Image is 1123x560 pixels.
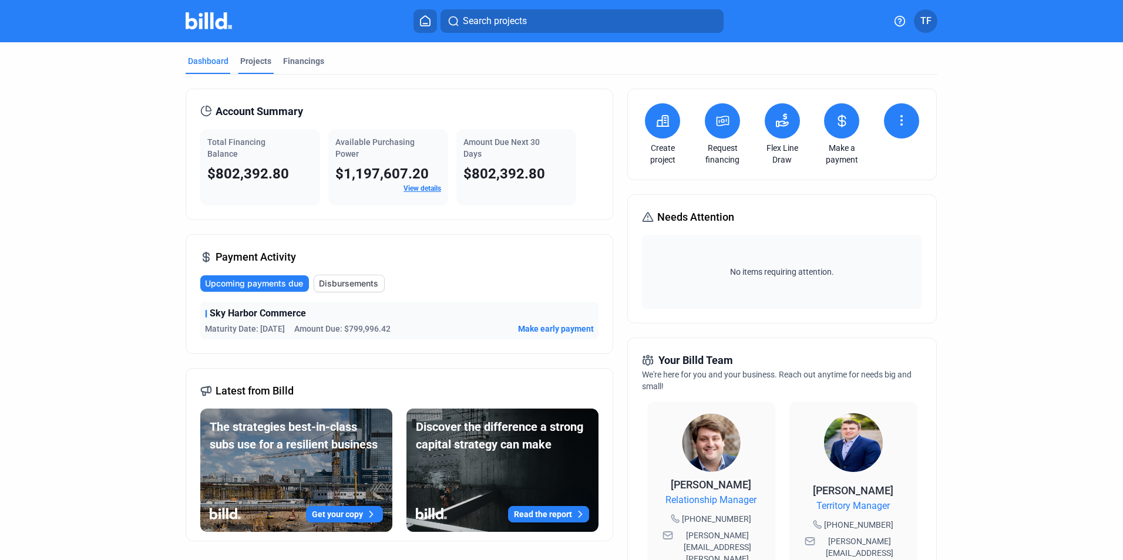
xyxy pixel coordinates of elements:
span: No items requiring attention. [647,266,917,278]
div: The strategies best-in-class subs use for a resilient business [210,418,383,453]
a: Create project [642,142,683,166]
span: [PERSON_NAME] [813,484,893,497]
span: [PHONE_NUMBER] [824,519,893,531]
span: [PHONE_NUMBER] [682,513,751,525]
div: Discover the difference a strong capital strategy can make [416,418,589,453]
span: $802,392.80 [463,166,545,182]
button: TF [914,9,937,33]
img: Territory Manager [824,413,883,472]
span: Search projects [463,14,527,28]
span: Account Summary [216,103,303,120]
a: View details [404,184,441,193]
span: Relationship Manager [665,493,756,507]
a: Request financing [702,142,743,166]
img: Billd Company Logo [186,12,232,29]
span: $1,197,607.20 [335,166,429,182]
div: Projects [240,55,271,67]
span: Available Purchasing Power [335,137,415,158]
span: Needs Attention [657,209,734,225]
span: Amount Due Next 30 Days [463,137,540,158]
span: Payment Activity [216,249,296,265]
img: Relationship Manager [682,413,741,472]
span: $802,392.80 [207,166,289,182]
span: Territory Manager [816,499,890,513]
div: Financings [283,55,324,67]
button: Search projects [441,9,724,33]
span: We're here for you and your business. Reach out anytime for needs big and small! [642,370,912,391]
button: Disbursements [314,275,385,292]
span: Your Billd Team [658,352,733,369]
span: Latest from Billd [216,383,294,399]
button: Read the report [508,506,589,522]
span: Amount Due: $799,996.42 [294,323,391,335]
span: Maturity Date: [DATE] [205,323,285,335]
span: TF [920,14,932,28]
a: Make a payment [821,142,862,166]
span: Total Financing Balance [207,137,265,158]
div: Dashboard [188,55,228,67]
button: Upcoming payments due [200,275,309,292]
button: Get your copy [306,506,383,522]
button: Make early payment [518,323,594,335]
span: Sky Harbor Commerce [210,306,306,321]
span: Disbursements [319,278,378,289]
a: Flex Line Draw [762,142,803,166]
span: Upcoming payments due [205,278,303,289]
span: [PERSON_NAME] [671,478,751,491]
